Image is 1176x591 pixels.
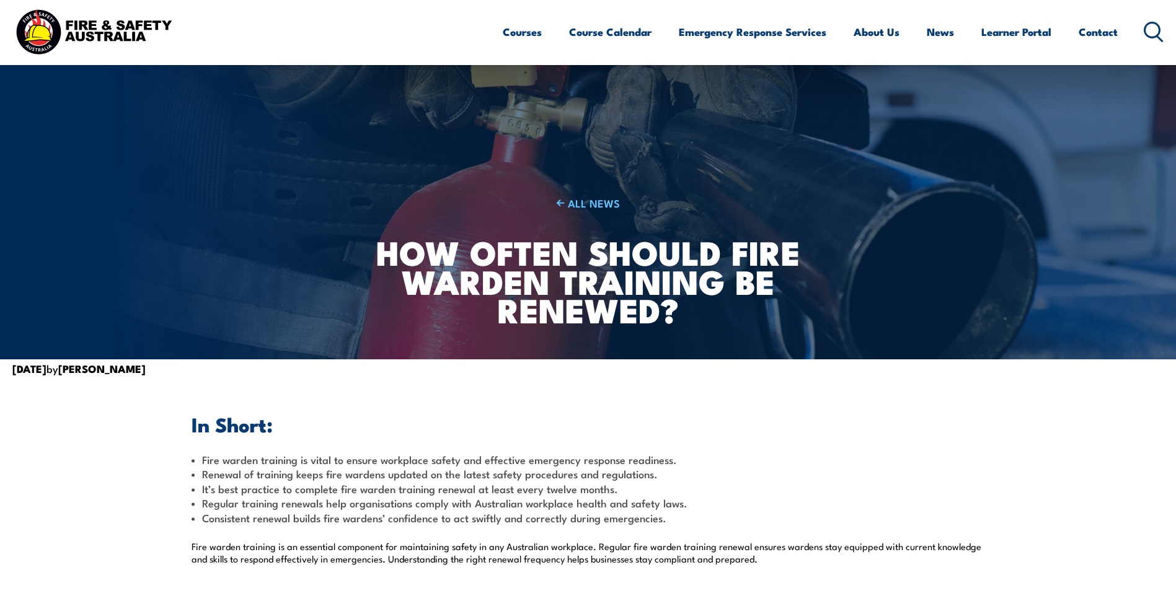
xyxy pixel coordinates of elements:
[192,408,273,439] span: In Short:
[981,15,1051,48] a: Learner Portal
[202,495,687,510] span: Regular training renewals help organisations comply with Australian workplace health and safety l...
[202,466,658,481] span: Renewal of training keeps fire wardens updated on the latest safety procedures and regulations.
[1079,15,1118,48] a: Contact
[569,15,652,48] a: Course Calendar
[854,15,900,48] a: About Us
[503,15,542,48] a: Courses
[58,361,146,377] strong: [PERSON_NAME]
[202,452,677,467] span: Fire warden training is vital to ensure workplace safety and effective emergency response readiness.
[679,15,826,48] a: Emergency Response Services
[202,481,618,496] span: It’s best practice to complete fire warden training renewal at least every twelve months.
[927,15,954,48] a: News
[192,540,981,565] span: Fire warden training is an essential component for maintaining safety in any Australian workplace...
[344,237,832,324] h1: How Often Should Fire Warden Training Be Renewed?
[12,361,46,377] strong: [DATE]
[202,510,666,525] span: Consistent renewal builds fire wardens’ confidence to act swiftly and correctly during emergencies.
[344,196,832,210] a: ALL NEWS
[12,361,146,376] span: by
